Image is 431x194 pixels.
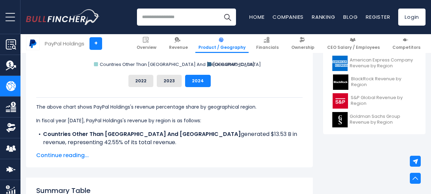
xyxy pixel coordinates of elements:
[6,123,16,133] img: Ownership
[291,45,315,50] span: Ownership
[128,75,153,87] button: 2022
[43,147,104,154] b: [GEOGRAPHIC_DATA]
[366,13,390,20] a: Register
[312,13,335,20] a: Ranking
[36,130,303,147] li: generated $13.53 B in revenue, representing 42.55% of its total revenue.
[328,54,420,73] a: American Express Company Revenue by Region
[253,34,282,53] a: Financials
[332,112,348,127] img: GS logo
[134,34,159,53] a: Overview
[166,34,191,53] a: Revenue
[350,57,416,69] span: American Express Company Revenue by Region
[327,45,380,50] span: CEO Salary / Employees
[213,61,261,68] text: [GEOGRAPHIC_DATA]
[351,95,416,107] span: S&P Global Revenue by Region
[328,73,420,92] a: BlackRock Revenue by Region
[195,34,249,53] a: Product / Geography
[43,130,241,138] b: Countries Other Than [GEOGRAPHIC_DATA] And [GEOGRAPHIC_DATA]
[185,75,211,87] button: 2024
[137,45,156,50] span: Overview
[389,34,423,53] a: Competitors
[324,34,383,53] a: CEO Salary / Employees
[249,13,264,20] a: Home
[392,45,420,50] span: Competitors
[328,110,420,129] a: Goldman Sachs Group Revenue by Region
[89,37,102,50] a: +
[273,13,304,20] a: Companies
[332,93,349,109] img: SPGI logo
[36,103,303,111] p: The above chart shows PayPal Holdings's revenue percentage share by geographical region.
[332,74,349,90] img: BLK logo
[350,114,416,125] span: Goldman Sachs Group Revenue by Region
[36,116,303,125] p: In fiscal year [DATE], PayPal Holdings's revenue by region is as follows:
[100,61,254,68] text: Countries Other Than [GEOGRAPHIC_DATA] And [GEOGRAPHIC_DATA]
[332,56,348,71] img: AXP logo
[36,147,303,155] li: generated $18.27 B in revenue, representing 57.45% of its total revenue.
[169,45,188,50] span: Revenue
[219,9,236,26] button: Search
[256,45,279,50] span: Financials
[157,75,182,87] button: 2023
[328,92,420,110] a: S&P Global Revenue by Region
[343,13,358,20] a: Blog
[26,37,39,50] img: PYPL logo
[288,34,318,53] a: Ownership
[398,9,426,26] a: Login
[45,40,84,47] div: PayPal Holdings
[36,151,303,160] span: Continue reading...
[26,9,100,25] img: Bullfincher logo
[198,45,246,50] span: Product / Geography
[26,9,99,25] a: Go to homepage
[351,76,416,88] span: BlackRock Revenue by Region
